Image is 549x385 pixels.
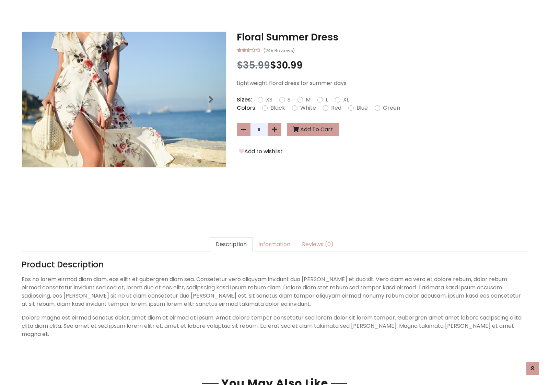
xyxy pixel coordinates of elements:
span: 30.99 [276,59,303,72]
label: XS [266,96,272,104]
small: (245 Reviews) [263,46,295,54]
label: Green [383,104,400,112]
label: Red [331,104,341,112]
a: Reviews (0) [296,237,339,252]
button: Add To Cart [287,123,339,136]
p: Eos no lorem eirmod diam diam, eos elitr et gubergren diam sea. Consetetur vero aliquyam invidunt... [22,275,527,308]
img: Image [22,32,226,167]
label: Black [270,104,285,112]
p: Dolore magna est eirmod sanctus dolor, amet diam et eirmod et ipsum. Amet dolore tempor consetetu... [22,314,527,338]
button: Add to wishlist [237,147,285,156]
h4: Product Description [22,260,527,270]
label: XL [343,96,349,104]
label: White [300,104,316,112]
label: L [326,96,328,104]
label: Blue [357,104,368,112]
p: Sizes: [237,96,252,104]
p: Colors: [237,104,257,112]
h3: Floral Summer Dress [237,32,527,43]
label: M [306,96,311,104]
span: $35.99 [237,59,270,72]
label: S [288,96,291,104]
a: Information [253,237,296,252]
a: Description [210,237,253,252]
h3: $ [237,60,527,71]
p: Lightweight floral dress for summer days. [237,79,527,87]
